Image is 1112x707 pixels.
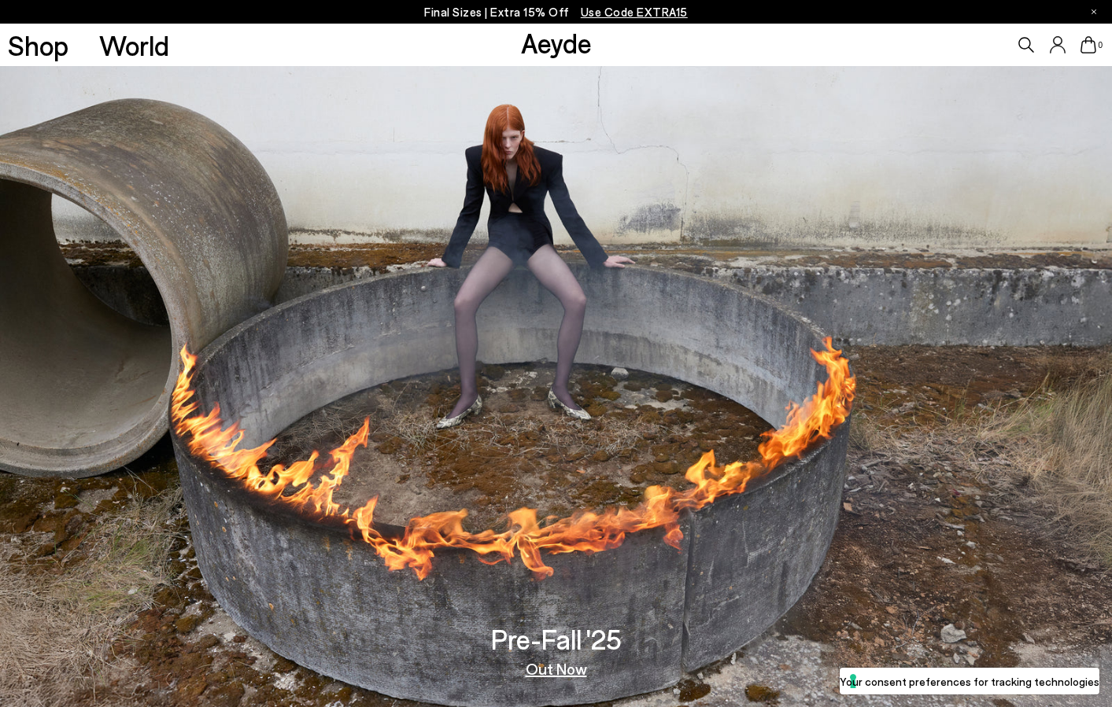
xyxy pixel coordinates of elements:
a: 0 [1081,36,1096,53]
a: Shop [8,31,68,59]
a: World [99,31,169,59]
a: Out Now [526,661,587,676]
p: Final Sizes | Extra 15% Off [424,2,688,22]
a: Aeyde [521,26,592,59]
h3: Pre-Fall '25 [491,625,622,653]
button: Your consent preferences for tracking technologies [840,668,1099,694]
span: 0 [1096,41,1104,50]
label: Your consent preferences for tracking technologies [840,673,1099,690]
span: Navigate to /collections/ss25-final-sizes [581,5,688,19]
